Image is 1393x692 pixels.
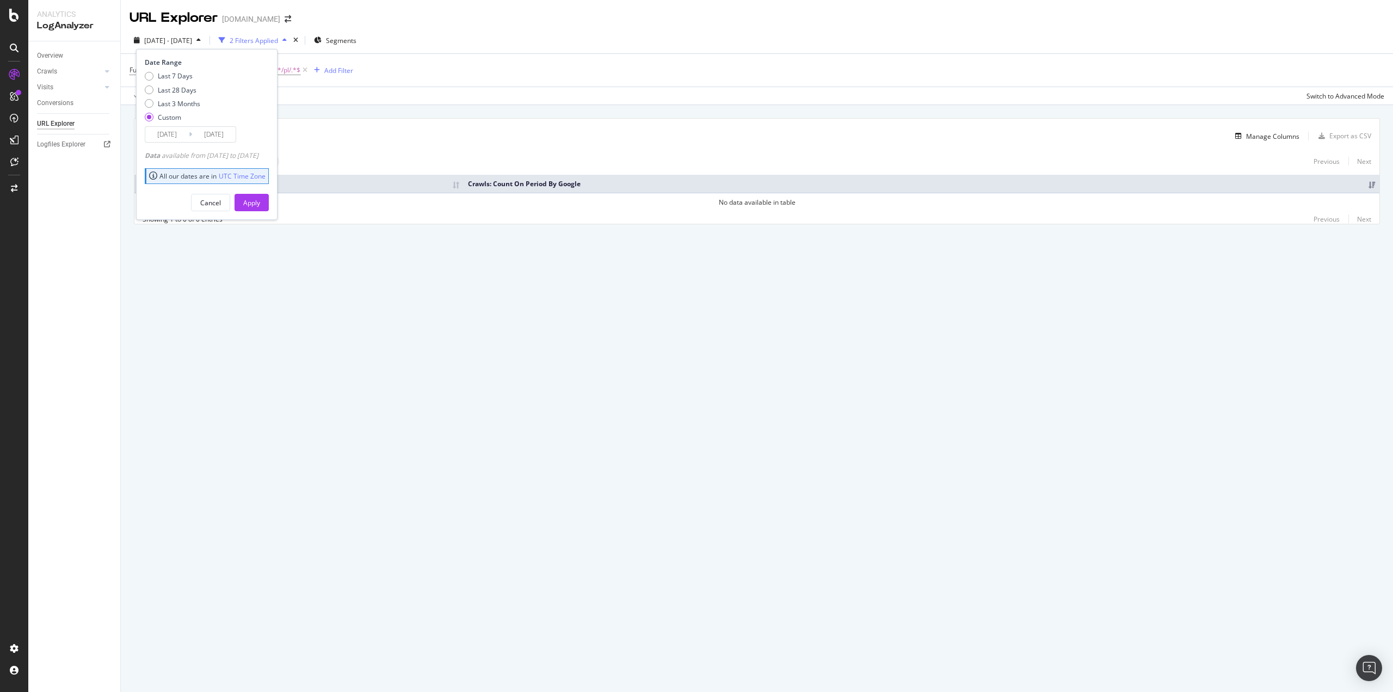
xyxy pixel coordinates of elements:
a: UTC Time Zone [219,172,266,181]
div: 2 Filters Applied [230,36,278,45]
div: Last 7 Days [145,71,200,81]
input: End Date [192,127,236,142]
td: No data available in table [134,193,1379,211]
div: Last 7 Days [158,71,193,81]
div: Last 3 Months [145,99,200,108]
div: Last 3 Months [158,99,200,108]
a: Logfiles Explorer [37,139,113,150]
div: Export as CSV [1329,131,1371,140]
input: Start Date [145,127,189,142]
button: 2 Filters Applied [214,32,291,49]
a: URL Explorer [37,118,113,130]
button: [DATE] - [DATE] [130,32,205,49]
button: Apply [235,194,269,211]
div: [DOMAIN_NAME] [222,14,280,25]
div: Cancel [200,198,221,207]
a: Overview [37,50,113,62]
div: URL Explorer [37,118,75,130]
button: Switch to Advanced Mode [1302,87,1384,105]
a: Crawls [37,66,102,77]
div: Conversions [37,97,73,109]
div: arrow-right-arrow-left [285,15,291,23]
span: Full URL [130,65,153,75]
div: Crawls [37,66,57,77]
div: Last 28 Days [145,85,200,95]
div: times [291,35,300,46]
div: LogAnalyzer [37,20,112,32]
button: Apply [130,87,161,105]
div: Analytics [37,9,112,20]
span: ^.*/pl/.*$ [272,63,300,78]
div: Switch to Advanced Mode [1306,91,1384,101]
div: All our dates are in [149,172,266,181]
button: Export as CSV [1314,127,1371,145]
div: Open Intercom Messenger [1356,655,1382,681]
div: Apply [243,198,260,207]
a: Visits [37,82,102,93]
span: Data [145,151,162,160]
div: Logfiles Explorer [37,139,85,150]
div: URL Explorer [130,9,218,27]
div: Custom [145,113,200,122]
div: Visits [37,82,53,93]
button: Segments [310,32,361,49]
a: Conversions [37,97,113,109]
div: Last 28 Days [158,85,196,95]
div: Overview [37,50,63,62]
button: Manage Columns [1231,130,1299,143]
div: Add Filter [324,66,353,75]
div: available from [DATE] to [DATE] [145,151,258,160]
div: Manage Columns [1246,132,1299,141]
span: Segments [326,36,356,45]
button: Add Filter [310,64,353,77]
th: Full URL: activate to sort column ascending [134,175,464,193]
div: Date Range [145,58,266,67]
button: Cancel [191,194,230,211]
th: Crawls: Count On Period By Google: activate to sort column ascending [464,175,1379,193]
div: Custom [158,113,181,122]
span: [DATE] - [DATE] [144,36,192,45]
